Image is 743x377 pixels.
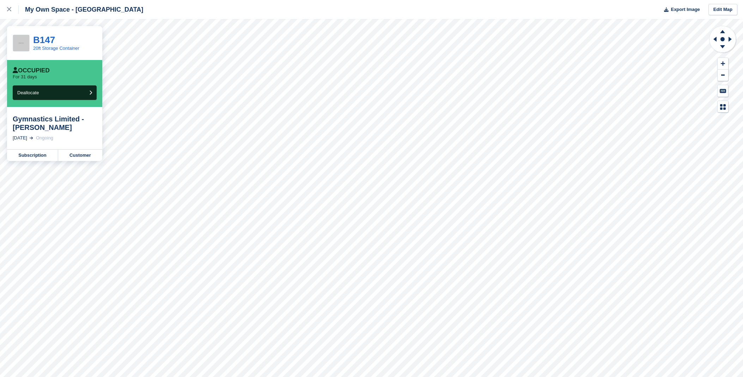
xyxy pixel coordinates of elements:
[718,101,728,113] button: Map Legend
[708,4,737,16] a: Edit Map
[19,5,143,14] div: My Own Space - [GEOGRAPHIC_DATA]
[718,85,728,97] button: Keyboard Shortcuts
[13,115,97,132] div: Gymnastics Limited - [PERSON_NAME]
[13,134,27,142] div: [DATE]
[33,35,55,45] a: B147
[30,137,33,139] img: arrow-right-light-icn-cde0832a797a2874e46488d9cf13f60e5c3a73dbe684e267c42b8395dfbc2abf.svg
[660,4,700,16] button: Export Image
[33,46,79,51] a: 20ft Storage Container
[7,150,58,161] a: Subscription
[36,134,53,142] div: Ongoing
[718,70,728,81] button: Zoom Out
[718,58,728,70] button: Zoom In
[671,6,700,13] span: Export Image
[13,85,97,100] button: Deallocate
[13,74,37,80] p: For 31 days
[17,90,39,95] span: Deallocate
[13,35,29,51] img: 256x256-placeholder-a091544baa16b46aadf0b611073c37e8ed6a367829ab441c3b0103e7cf8a5b1b.png
[13,67,50,74] div: Occupied
[58,150,102,161] a: Customer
